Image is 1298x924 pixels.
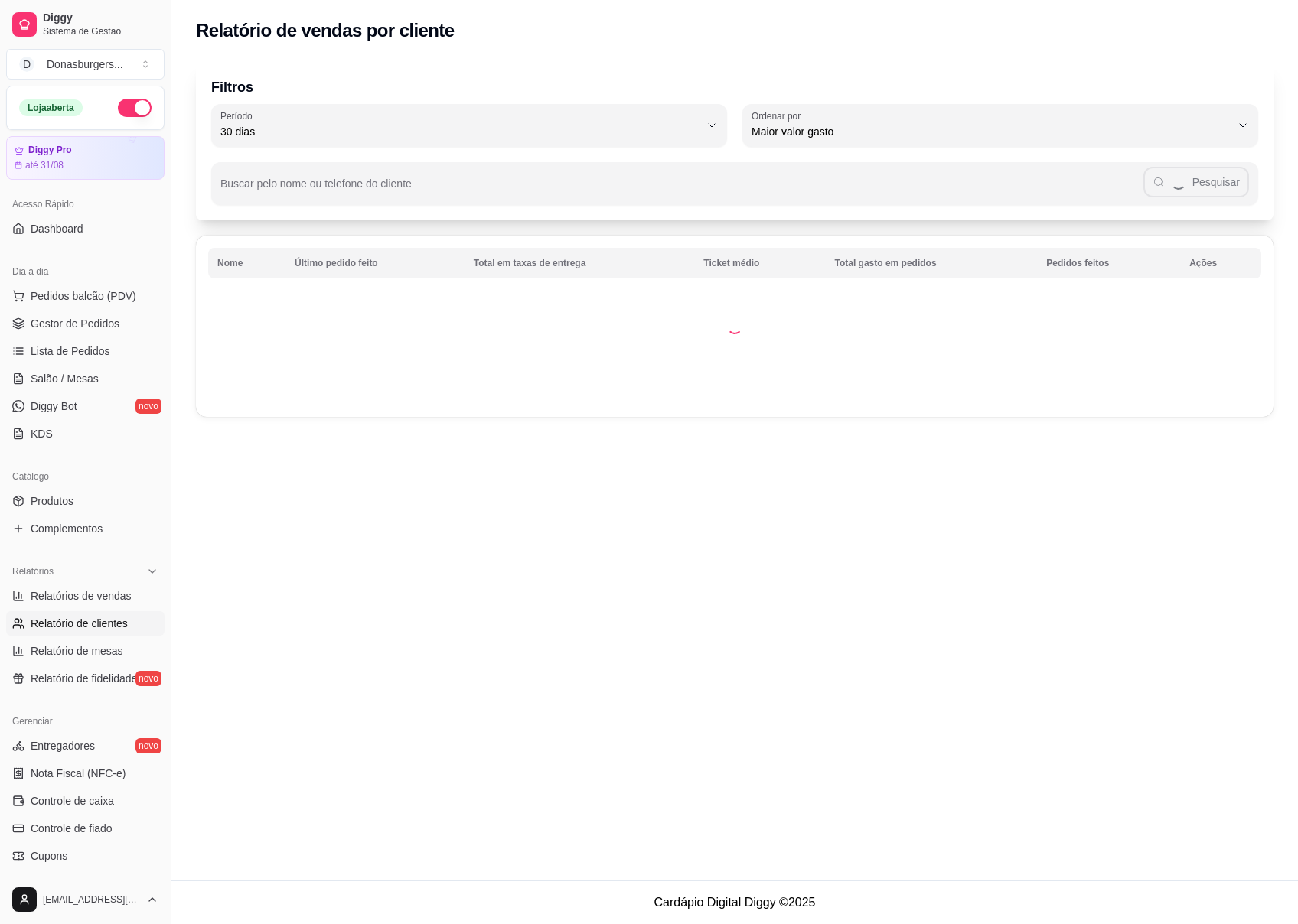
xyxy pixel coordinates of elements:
[31,343,110,359] span: Lista de Pedidos
[47,57,123,72] div: Donasburgers ...
[31,399,77,414] span: Diggy Bot
[6,844,165,868] a: Cupons
[31,426,53,441] span: KDS
[6,136,165,180] a: Diggy Proaté 31/08
[171,880,1298,924] footer: Cardápio Digital Diggy © 2025
[28,145,72,156] article: Diggy Pro
[6,489,165,513] a: Produtos
[196,18,455,43] h2: Relatório de vendas por cliente
[6,284,165,308] button: Pedidos balcão (PDV)
[6,311,165,336] a: Gestor de Pedidos
[6,881,165,918] button: [EMAIL_ADDRESS][DOMAIN_NAME]
[31,316,119,331] span: Gestor de Pedidos
[19,99,83,116] div: Loja aberta
[211,104,727,147] button: Período30 dias
[12,565,54,577] span: Relatórios
[31,821,113,836] span: Controle de fiado
[6,464,165,489] div: Catálogo
[31,848,67,864] span: Cupons
[6,49,165,80] button: Select a team
[6,584,165,608] a: Relatórios de vendas
[6,6,165,43] a: DiggySistema de Gestão
[31,738,95,753] span: Entregadores
[31,588,132,604] span: Relatórios de vendas
[31,766,126,781] span: Nota Fiscal (NFC-e)
[31,493,73,509] span: Produtos
[6,216,165,241] a: Dashboard
[31,288,136,304] span: Pedidos balcão (PDV)
[118,99,152,117] button: Alterar Status
[43,893,140,906] span: [EMAIL_ADDRESS][DOMAIN_NAME]
[220,182,1143,197] input: Buscar pelo nome ou telefone do cliente
[6,192,165,216] div: Acesso Rápido
[742,104,1258,147] button: Ordenar porMaior valor gasto
[6,394,165,418] a: Diggy Botnovo
[19,57,34,72] span: D
[6,421,165,446] a: KDS
[25,159,64,171] article: até 31/08
[6,789,165,813] a: Controle de caixa
[6,339,165,363] a: Lista de Pedidos
[752,124,1231,139] span: Maior valor gasto
[6,666,165,691] a: Relatório de fidelidadenovo
[6,734,165,758] a: Entregadoresnovo
[43,25,158,37] span: Sistema de Gestão
[6,709,165,734] div: Gerenciar
[220,109,257,122] label: Período
[43,11,158,25] span: Diggy
[6,516,165,541] a: Complementos
[6,366,165,391] a: Salão / Mesas
[752,109,806,122] label: Ordenar por
[6,761,165,786] a: Nota Fiscal (NFC-e)
[6,816,165,841] a: Controle de fiado
[31,221,83,236] span: Dashboard
[31,671,137,686] span: Relatório de fidelidade
[31,643,123,659] span: Relatório de mesas
[211,76,1258,98] p: Filtros
[6,639,165,663] a: Relatório de mesas
[6,611,165,636] a: Relatório de clientes
[31,616,128,631] span: Relatório de clientes
[31,521,103,536] span: Complementos
[727,319,742,334] div: Loading
[31,371,99,386] span: Salão / Mesas
[31,793,114,808] span: Controle de caixa
[6,871,165,896] a: Clientes
[220,124,700,139] span: 30 dias
[6,259,165,284] div: Dia a dia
